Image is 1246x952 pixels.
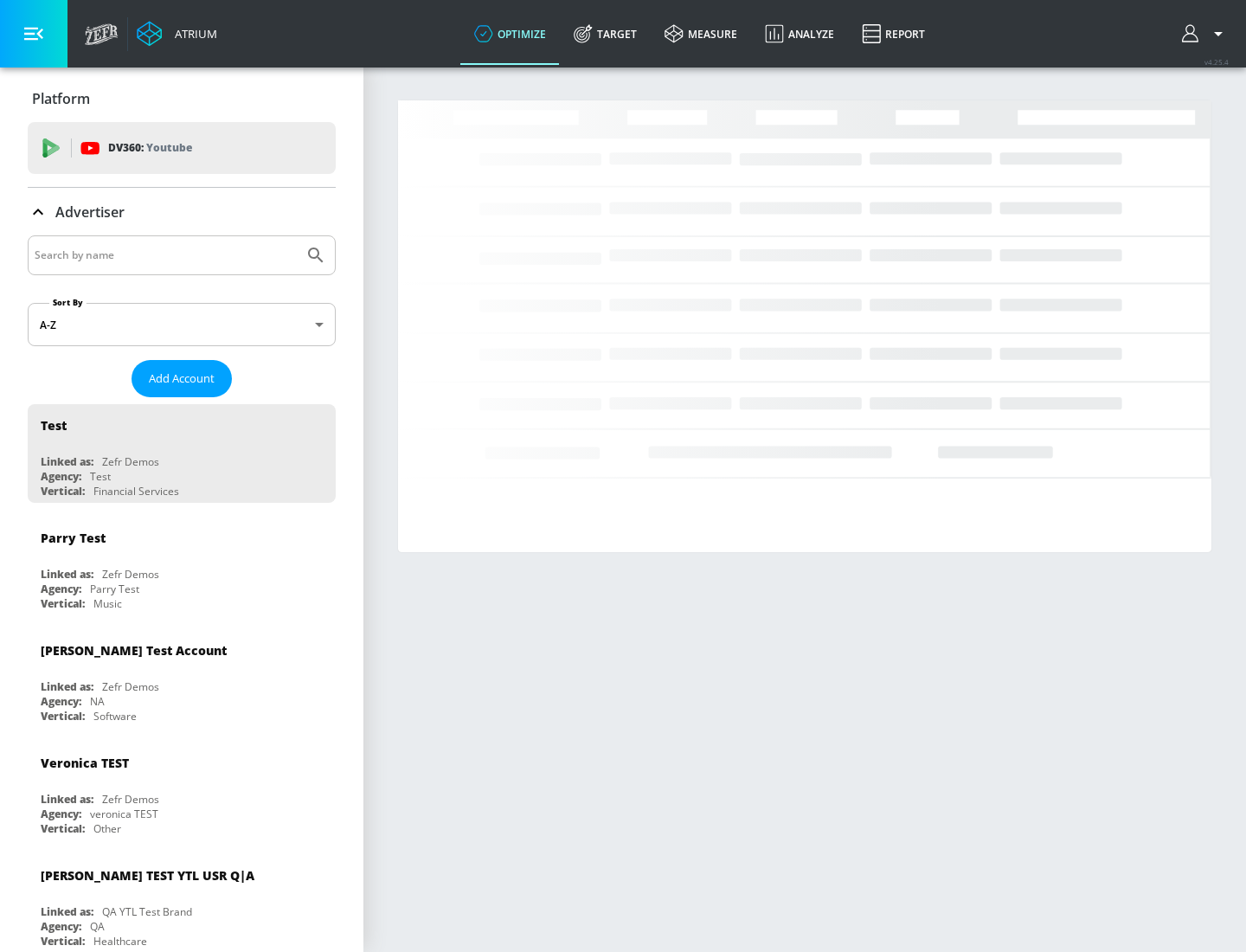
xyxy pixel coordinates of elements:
[137,21,217,47] a: Atrium
[90,469,111,484] div: Test
[28,517,336,615] div: Parry TestLinked as:Zefr DemosAgency:Parry TestVertical:Music
[28,742,336,840] div: Veronica TESTLinked as:Zefr DemosAgency:veronica TESTVertical:Other
[41,417,67,434] div: Test
[28,122,336,174] div: DV360: Youtube
[41,821,85,836] div: Vertical:
[93,484,179,499] div: Financial Services
[41,679,93,694] div: Linked as:
[90,582,139,596] div: Parry Test
[41,454,93,469] div: Linked as:
[28,74,336,123] div: Platform
[90,919,105,934] div: QA
[102,904,192,919] div: QA YTL Test Brand
[102,567,159,582] div: Zefr Demos
[460,3,560,65] a: optimize
[751,3,848,65] a: Analyze
[93,821,121,836] div: Other
[28,629,336,728] div: [PERSON_NAME] Test AccountLinked as:Zefr DemosAgency:NAVertical:Software
[102,792,159,807] div: Zefr Demos
[149,369,215,389] span: Add Account
[28,188,336,236] div: Advertiser
[41,792,93,807] div: Linked as:
[41,530,106,546] div: Parry Test
[41,919,81,934] div: Agency:
[41,484,85,499] div: Vertical:
[41,904,93,919] div: Linked as:
[28,404,336,503] div: TestLinked as:Zefr DemosAgency:TestVertical:Financial Services
[168,26,217,42] div: Atrium
[90,694,105,709] div: NA
[32,89,90,108] p: Platform
[41,582,81,596] div: Agency:
[93,596,122,611] div: Music
[560,3,651,65] a: Target
[49,297,87,308] label: Sort By
[41,694,81,709] div: Agency:
[41,567,93,582] div: Linked as:
[93,934,147,949] div: Healthcare
[651,3,751,65] a: measure
[41,934,85,949] div: Vertical:
[35,244,297,267] input: Search by name
[1204,57,1229,67] span: v 4.25.4
[108,138,192,158] p: DV360:
[102,454,159,469] div: Zefr Demos
[41,807,81,821] div: Agency:
[93,709,137,724] div: Software
[102,679,159,694] div: Zefr Demos
[848,3,939,65] a: Report
[90,807,158,821] div: veronica TEST
[41,469,81,484] div: Agency:
[41,596,85,611] div: Vertical:
[41,642,227,659] div: [PERSON_NAME] Test Account
[132,360,232,397] button: Add Account
[146,138,192,157] p: Youtube
[41,867,254,884] div: [PERSON_NAME] TEST YTL USR Q|A
[28,303,336,346] div: A-Z
[55,203,125,222] p: Advertiser
[41,709,85,724] div: Vertical:
[41,755,129,771] div: Veronica TEST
